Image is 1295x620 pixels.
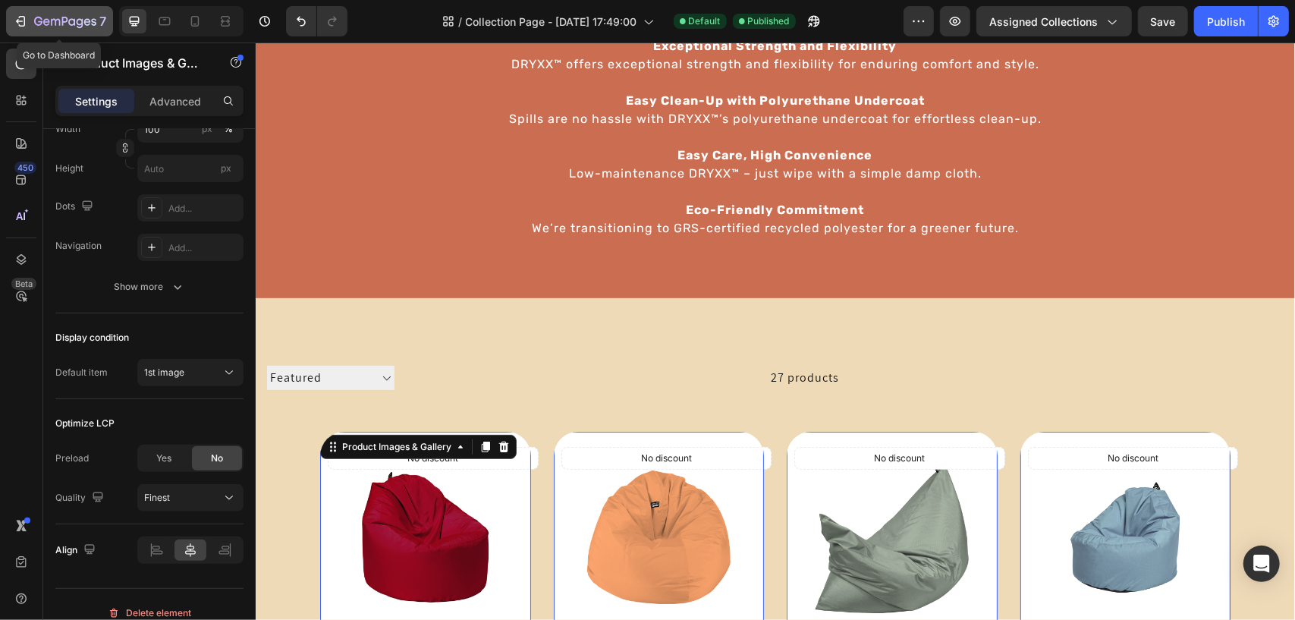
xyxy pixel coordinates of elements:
p: Low-maintenance DRYXX™ – just wipe with a simple damp cloth. [313,105,726,138]
div: Open Intercom Messenger [1243,546,1280,582]
p: No discount [385,409,436,423]
div: Optimize LCP [55,417,115,430]
div: Show more [115,279,185,294]
span: px [221,162,231,174]
button: px [219,120,237,138]
iframe: Design area [256,42,1295,620]
div: 450 [14,162,36,174]
span: No [211,452,223,465]
span: 1st image [144,367,184,378]
button: 7 [6,6,113,36]
a: plopsta’ – versatile water-repellent bean bag [531,389,742,600]
strong: Eco-Friendly Commitment [431,160,609,175]
div: Publish [1207,14,1245,30]
p: No discount [618,409,669,423]
label: Height [55,162,83,175]
div: % [224,122,233,136]
span: Finest [144,492,170,503]
div: px [202,122,212,136]
div: Beta [11,278,36,290]
p: Spills are no hassle with DRYXX™’s polyurethane undercoat for effortless clean-up. [253,51,786,83]
div: Preload [55,452,89,465]
strong: Easy Care, High Convenience [423,105,618,120]
div: Add... [168,202,240,216]
button: Assigned Collections [976,6,1132,36]
button: Finest [137,484,244,511]
div: Navigation [55,239,102,253]
span: Published [748,14,790,28]
p: Settings [75,93,118,109]
button: % [198,120,216,138]
div: Product Images & Gallery [83,398,199,411]
div: 27 products [139,316,583,354]
span: Default [689,14,721,28]
div: Undo/Redo [286,6,347,36]
button: Publish [1194,6,1258,36]
div: Quality [55,488,107,508]
div: Default item [55,366,108,379]
input: px% [137,115,244,143]
button: 1st image [137,359,244,386]
div: Align [55,540,99,561]
input: px [137,155,244,182]
p: No discount [852,409,903,423]
a: oomph mini – water-repellent kids bean bag chair [765,389,976,600]
button: Save [1138,6,1188,36]
span: / [459,14,463,30]
a: plop – teardrop-shaped water-repellent bean bag [298,389,509,600]
p: Advanced [149,93,201,109]
label: Width [55,122,80,136]
p: We’re transitioning to GRS-certified recycled polyester for a greener future. [276,160,763,193]
span: Assigned Collections [989,14,1098,30]
button: Show more [55,273,244,301]
p: 7 [99,12,106,30]
div: Add... [168,241,240,255]
div: Display condition [55,331,129,345]
a: oomph – water-repellent bean bag chair [64,389,275,600]
div: Dots [55,197,96,217]
span: Collection Page - [DATE] 17:49:00 [466,14,637,30]
span: Yes [156,452,171,465]
strong: Easy Clean-Up with Polyurethane Undercoat [370,51,669,65]
span: Save [1151,15,1176,28]
p: Product Images & Gallery [74,54,203,72]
